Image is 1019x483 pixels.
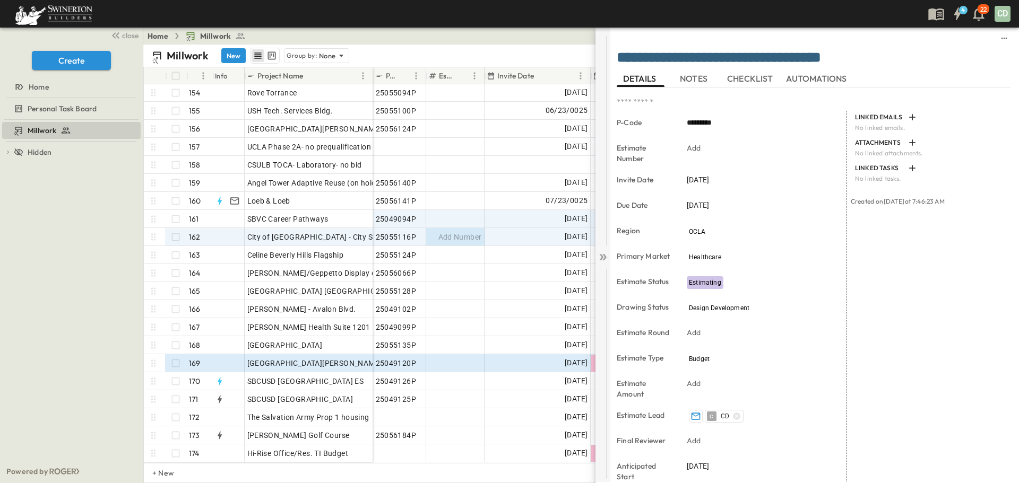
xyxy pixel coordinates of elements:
p: 158 [189,160,201,170]
p: 169 [189,358,201,368]
p: 166 [189,304,201,314]
p: 155 [189,106,201,116]
p: Add [687,378,701,389]
span: [DATE] [687,461,709,471]
span: Estimating [689,279,721,286]
p: Estimate Lead [617,410,672,420]
span: Hi-Rise Office/Res. TI Budget [247,448,349,459]
span: 25055116P [376,232,417,242]
p: 167 [189,322,200,332]
span: UCLA Phase 2A- no prequalification needed [247,142,398,152]
button: Menu [468,69,481,82]
p: Due Date [617,200,672,210]
p: 160 [189,196,201,206]
span: 25055124P [376,250,417,260]
p: 163 [189,250,201,260]
button: kanban view [265,49,278,62]
span: [DATE] [687,200,709,210]
span: 25049120P [376,358,417,368]
button: Sort [398,70,410,82]
p: Anticipated Start [617,461,672,482]
span: [PERSON_NAME] - Avalon Blvd. [247,304,356,314]
p: 157 [189,142,200,152]
span: Millwork [28,125,56,136]
span: NOTES [680,74,710,83]
button: Sort [305,70,317,82]
p: Add [687,435,701,446]
button: sidedrawer-menu [998,32,1011,45]
span: Angel Tower Adaptive Reuse (on hold pending owner) [247,178,433,188]
p: 154 [189,87,201,98]
p: Millwork [167,48,209,63]
p: 174 [189,448,200,459]
p: Invite Date [497,71,534,81]
div: test [2,100,141,117]
button: Menu [410,69,422,82]
span: [GEOGRAPHIC_DATA] [GEOGRAPHIC_DATA] Structure [247,286,434,296]
p: No linked tasks. [855,174,1004,183]
p: Estimate Status [617,276,672,287]
span: AUTOMATIONS [786,74,849,83]
p: Estimate Amount [617,378,672,399]
button: Sort [536,70,548,82]
span: 25055135P [376,340,417,350]
p: Invite Date [617,174,672,185]
div: test [2,122,141,139]
span: CHECKLIST [727,74,775,83]
span: 25049102P [376,304,417,314]
div: Info [215,61,228,91]
span: DETAILS [623,74,658,83]
span: close [122,30,139,41]
span: 25056184P [376,430,417,441]
span: 25055100P [376,106,417,116]
span: 25056124P [376,124,417,134]
p: 173 [189,430,200,441]
span: 25056066P [376,268,417,278]
span: [GEOGRAPHIC_DATA][PERSON_NAME] [247,358,382,368]
p: 156 [189,124,201,134]
span: Personal Task Board [28,103,97,114]
p: Group by: [287,50,317,61]
span: Add Number [438,232,482,242]
span: [GEOGRAPHIC_DATA] [247,340,323,350]
span: [GEOGRAPHIC_DATA][PERSON_NAME] PSH (GMP) (in the running competitive) [247,124,522,134]
span: CD [721,412,729,420]
button: Menu [357,69,369,82]
span: SBCUSD [GEOGRAPHIC_DATA] ES [247,376,364,387]
p: No linked emails. [855,124,1004,132]
span: SBVC Career Pathways [247,214,329,224]
nav: breadcrumbs [148,31,252,41]
span: [PERSON_NAME]/Geppetto Display cabinets [247,268,402,278]
span: [PERSON_NAME] Health Suite 1201 [247,322,370,332]
span: Home [29,82,49,92]
span: Millwork [200,31,231,41]
span: 25049094P [376,214,417,224]
span: Hidden [28,147,51,157]
p: LINKED TASKS [855,164,904,172]
p: Add [687,327,701,338]
p: Region [617,225,672,236]
span: Budget [689,355,710,363]
span: The Salvation Army Prop 1 housing [247,412,369,423]
span: [DATE] [687,174,709,185]
p: 161 [189,214,199,224]
span: 25055094P [376,87,417,98]
span: [PERSON_NAME] Golf Course [247,430,350,441]
span: CSULB TOCA- Laboratory- no bid [247,160,362,170]
span: Loeb & Loeb [247,196,290,206]
span: 25049099P [376,322,417,332]
img: 6c363589ada0b36f064d841b69d3a419a338230e66bb0a533688fa5cc3e9e735.png [13,3,94,25]
div: # [186,67,213,84]
button: Sort [191,70,202,82]
div: table view [250,48,280,64]
p: Add [687,143,701,153]
span: 25056141P [376,196,417,206]
p: 162 [189,232,201,242]
button: New [221,48,246,63]
p: P-Code [386,71,396,81]
p: None [319,50,336,61]
p: 172 [189,412,200,423]
span: Created on [DATE] at 7:46:23 AM [851,197,945,205]
p: Project Name [257,71,303,81]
